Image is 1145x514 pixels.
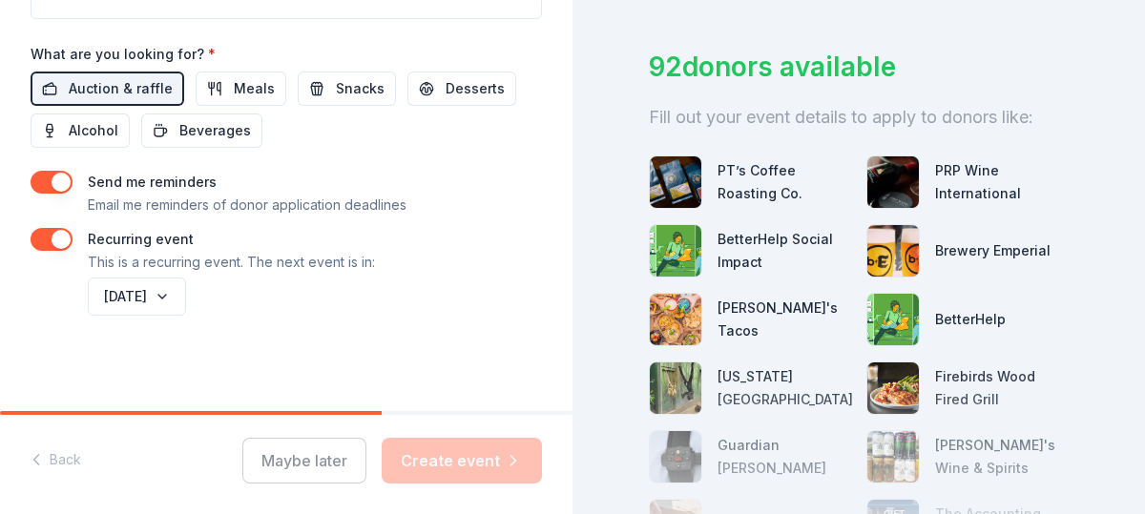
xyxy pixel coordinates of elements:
button: Meals [196,72,286,106]
div: BetterHelp [935,308,1006,331]
span: Snacks [336,77,385,100]
span: Desserts [446,77,505,100]
span: Beverages [179,119,251,142]
div: BetterHelp Social Impact [718,228,851,274]
label: Recurring event [88,231,194,247]
img: photo for Torchy's Tacos [650,294,701,345]
img: photo for BetterHelp [867,294,919,345]
label: What are you looking for? [31,45,216,64]
img: photo for BetterHelp Social Impact [650,225,701,277]
button: Auction & raffle [31,72,184,106]
div: Brewery Emperial [935,239,1051,262]
div: [PERSON_NAME]'s Tacos [718,297,851,342]
img: photo for PT’s Coffee Roasting Co. [650,156,701,208]
div: 92 donors available [649,47,1069,87]
span: Meals [234,77,275,100]
button: Beverages [141,113,262,148]
label: Send me reminders [88,174,217,190]
div: PT’s Coffee Roasting Co. [718,159,851,205]
button: Snacks [298,72,396,106]
p: Email me reminders of donor application deadlines [88,194,406,216]
img: photo for PRP Wine International [867,156,919,208]
p: This is a recurring event. The next event is in: [88,251,375,274]
img: photo for Brewery Emperial [867,225,919,277]
span: Auction & raffle [69,77,173,100]
button: [DATE] [88,278,186,316]
span: Alcohol [69,119,118,142]
div: Fill out your event details to apply to donors like: [649,102,1069,133]
button: Desserts [407,72,516,106]
div: PRP Wine International [935,159,1069,205]
button: Alcohol [31,113,130,148]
